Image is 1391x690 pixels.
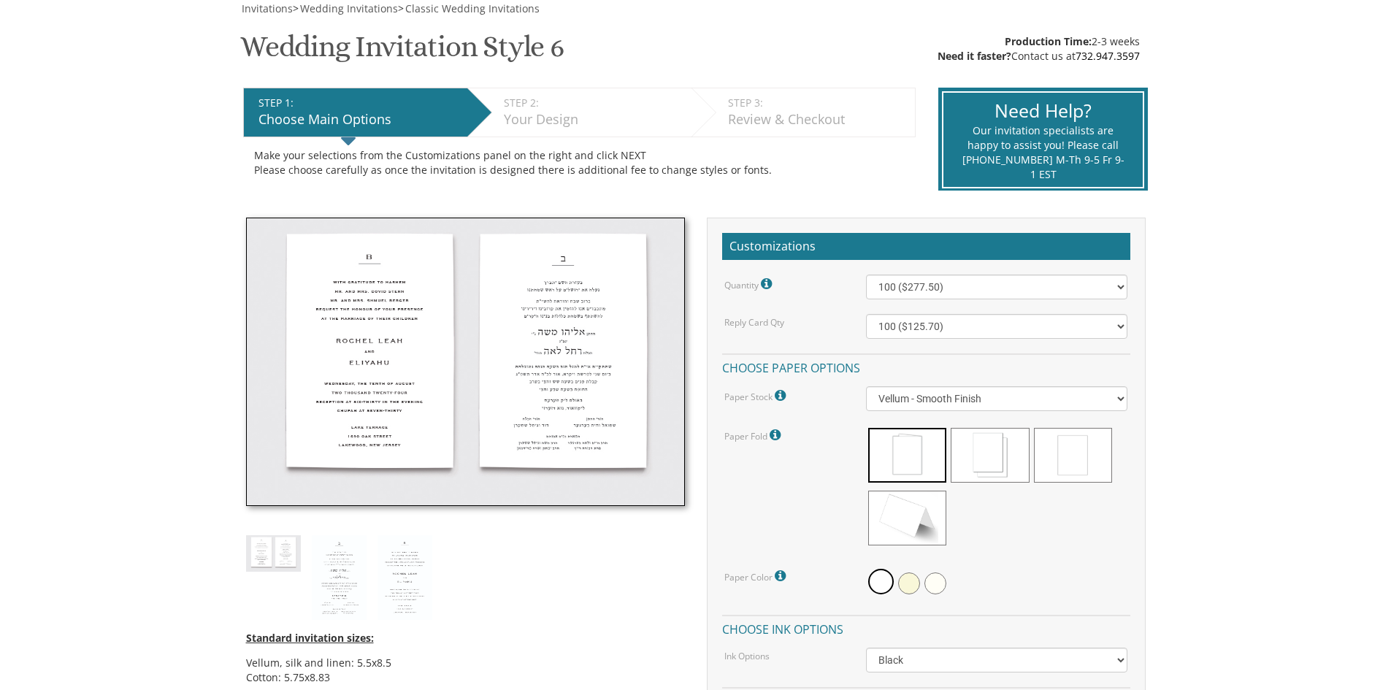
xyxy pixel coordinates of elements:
[962,98,1124,124] div: Need Help?
[246,656,685,670] li: Vellum, silk and linen: 5.5x8.5
[962,123,1124,182] div: Our invitation specialists are happy to assist you! Please call [PHONE_NUMBER] M-Th 9-5 Fr 9-1 EST
[724,426,784,445] label: Paper Fold
[1005,34,1092,48] span: Production Time:
[246,670,685,685] li: Cotton: 5.75x8.83
[1076,49,1140,63] a: 732.947.3597
[722,615,1130,640] h4: Choose ink options
[724,386,789,405] label: Paper Stock
[405,1,540,15] span: Classic Wedding Invitations
[300,1,398,15] span: Wedding Invitations
[240,1,293,15] a: Invitations
[246,218,685,507] img: style6_thumb.jpg
[722,233,1130,261] h2: Customizations
[258,110,460,129] div: Choose Main Options
[254,148,905,177] div: Make your selections from the Customizations panel on the right and click NEXT Please choose care...
[293,1,398,15] span: >
[242,1,293,15] span: Invitations
[938,49,1011,63] span: Need it faster?
[246,535,301,571] img: style6_thumb.jpg
[246,631,374,645] span: Standard invitation sizes:
[258,96,460,110] div: STEP 1:
[504,110,684,129] div: Your Design
[504,96,684,110] div: STEP 2:
[724,275,775,294] label: Quantity
[724,567,789,586] label: Paper Color
[378,535,432,620] img: style6_eng.jpg
[722,353,1130,379] h4: Choose paper options
[312,535,367,620] img: style6_heb.jpg
[240,31,564,74] h1: Wedding Invitation Style 6
[728,110,908,129] div: Review & Checkout
[938,34,1140,64] div: 2-3 weeks Contact us at
[299,1,398,15] a: Wedding Invitations
[724,650,770,662] label: Ink Options
[404,1,540,15] a: Classic Wedding Invitations
[724,316,784,329] label: Reply Card Qty
[728,96,908,110] div: STEP 3:
[398,1,540,15] span: >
